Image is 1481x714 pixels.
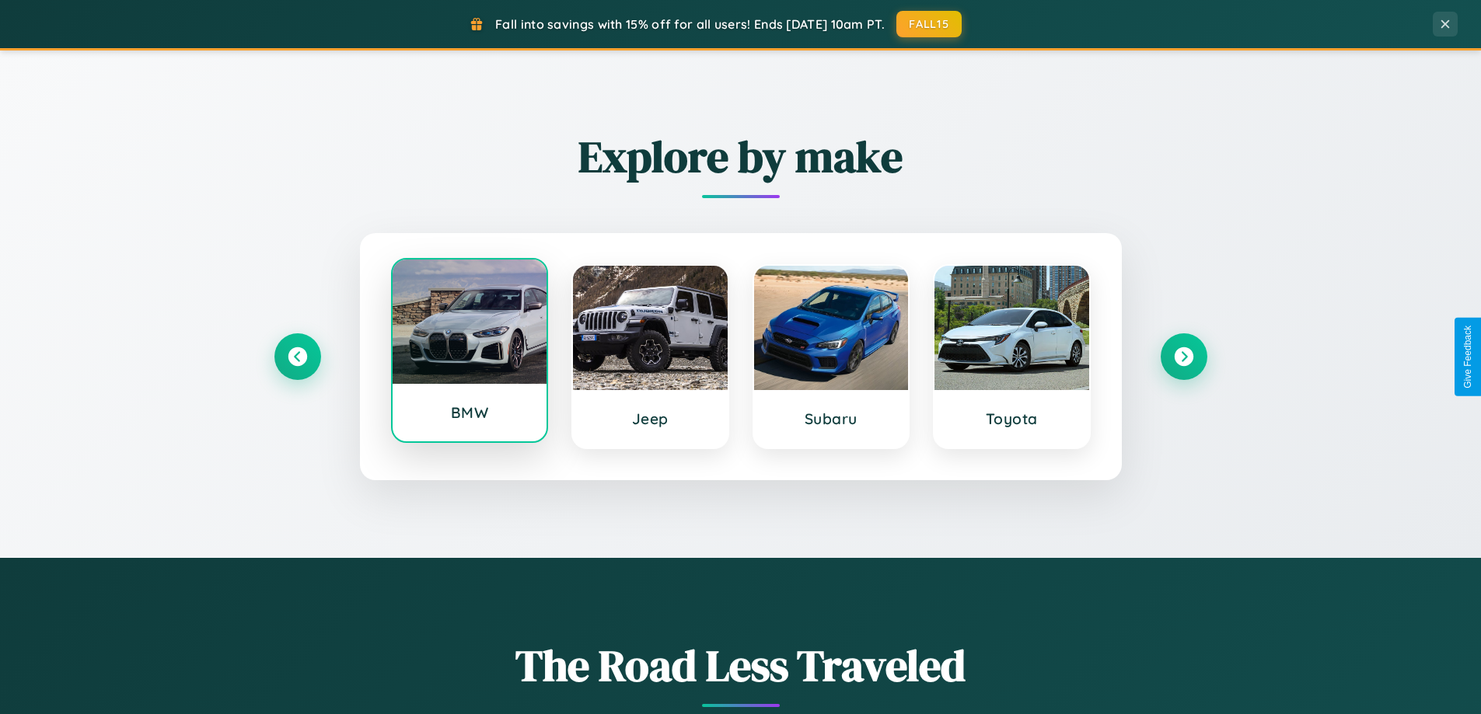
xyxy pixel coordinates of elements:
[589,409,712,428] h3: Jeep
[950,409,1074,428] h3: Toyota
[274,636,1207,695] h1: The Road Less Traveled
[1462,326,1473,388] div: Give Feedback
[495,16,885,32] span: Fall into savings with 15% off for all users! Ends [DATE] 10am PT.
[770,409,893,428] h3: Subaru
[896,11,962,37] button: FALL15
[274,127,1207,186] h2: Explore by make
[408,403,532,422] h3: BMW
